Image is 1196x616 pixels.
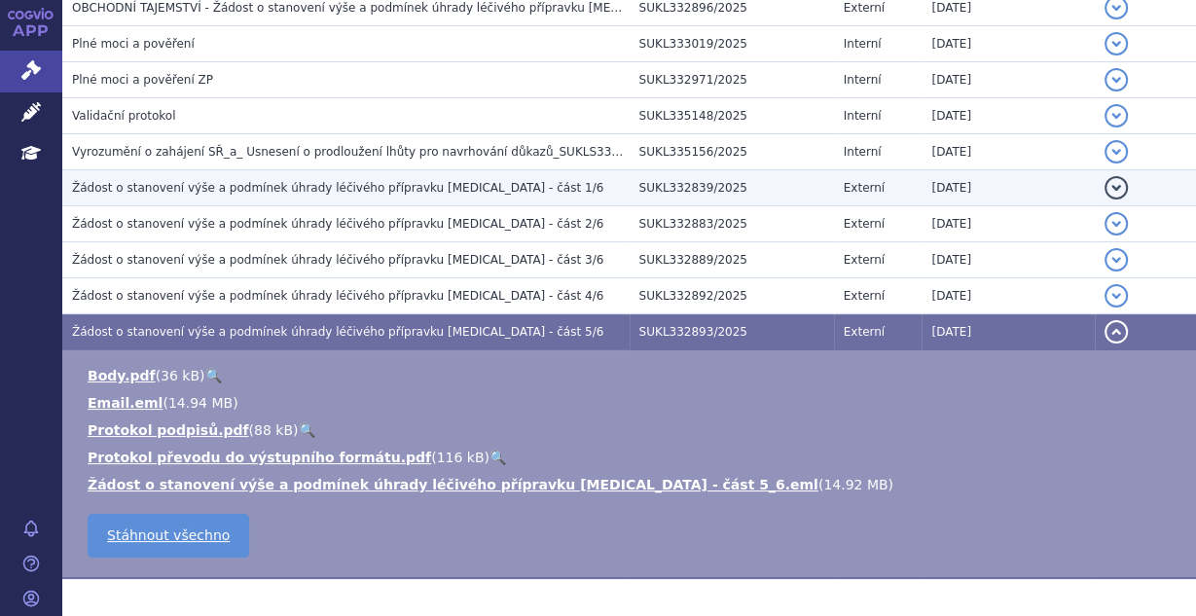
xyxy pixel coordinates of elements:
a: 🔍 [489,450,506,465]
span: Žádost o stanovení výše a podmínek úhrady léčivého přípravku Zejula - část 2/6 [72,217,603,231]
a: Email.eml [88,395,163,411]
td: SUKL332892/2025 [630,278,834,314]
td: [DATE] [922,206,1094,242]
td: SUKL335148/2025 [630,98,834,134]
td: SUKL333019/2025 [630,26,834,62]
span: Interní [844,37,882,51]
li: ( ) [88,366,1177,385]
span: Validační protokol [72,109,176,123]
button: detail [1105,68,1128,91]
button: detail [1105,212,1128,236]
a: 🔍 [205,368,222,383]
a: Body.pdf [88,368,156,383]
td: [DATE] [922,278,1094,314]
button: detail [1105,176,1128,199]
span: Interní [844,109,882,123]
td: SUKL335156/2025 [630,134,834,170]
td: SUKL332883/2025 [630,206,834,242]
span: Žádost o stanovení výše a podmínek úhrady léčivého přípravku Zejula - část 4/6 [72,289,603,303]
td: SUKL332839/2025 [630,170,834,206]
td: [DATE] [922,170,1094,206]
td: [DATE] [922,26,1094,62]
span: Externí [844,181,885,195]
td: SUKL332889/2025 [630,242,834,278]
span: Externí [844,325,885,339]
span: 14.94 MB [168,395,233,411]
span: Interní [844,145,882,159]
span: Externí [844,289,885,303]
span: Interní [844,73,882,87]
button: detail [1105,248,1128,272]
span: Žádost o stanovení výše a podmínek úhrady léčivého přípravku Zejula - část 1/6 [72,181,603,195]
td: [DATE] [922,314,1094,350]
span: 116 kB [437,450,485,465]
button: detail [1105,104,1128,127]
a: Protokol převodu do výstupního formátu.pdf [88,450,431,465]
td: [DATE] [922,242,1094,278]
span: Vyrozumění o zahájení SŘ_a_ Usnesení o prodloužení lhůty pro navrhování důkazů_SUKLS332839/2025 [72,145,674,159]
span: Externí [844,217,885,231]
td: SUKL332971/2025 [630,62,834,98]
li: ( ) [88,393,1177,413]
span: Žádost o stanovení výše a podmínek úhrady léčivého přípravku Zejula - část 5/6 [72,325,603,339]
span: 36 kB [161,368,199,383]
td: [DATE] [922,134,1094,170]
button: detail [1105,284,1128,308]
a: Protokol podpisů.pdf [88,422,249,438]
li: ( ) [88,448,1177,467]
li: ( ) [88,475,1177,494]
span: 14.92 MB [823,477,888,492]
span: Externí [844,1,885,15]
span: Plné moci a pověření ZP [72,73,213,87]
span: Žádost o stanovení výše a podmínek úhrady léčivého přípravku Zejula - část 3/6 [72,253,603,267]
td: [DATE] [922,98,1094,134]
td: SUKL332893/2025 [630,314,834,350]
span: Plné moci a pověření [72,37,195,51]
span: Externí [844,253,885,267]
button: detail [1105,140,1128,163]
span: OBCHODNÍ TAJEMSTVÍ - Žádost o stanovení výše a podmínek úhrady léčivého přípravku Zejula - část 6... [72,1,885,15]
a: 🔍 [298,422,314,438]
a: Stáhnout všechno [88,514,249,558]
td: [DATE] [922,62,1094,98]
button: detail [1105,320,1128,344]
li: ( ) [88,420,1177,440]
button: detail [1105,32,1128,55]
a: Žádost o stanovení výše a podmínek úhrady léčivého přípravku [MEDICAL_DATA] - část 5_6.eml [88,477,818,492]
span: 88 kB [254,422,293,438]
